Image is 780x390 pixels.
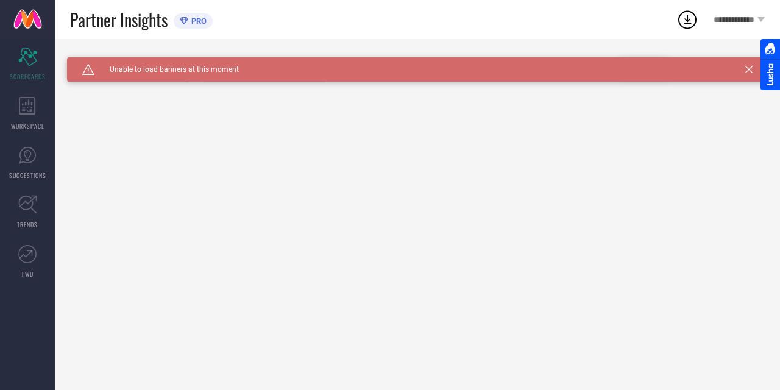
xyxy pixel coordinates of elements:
span: TRENDS [17,220,38,229]
div: Open download list [676,9,698,30]
div: Brand [67,57,189,66]
span: SCORECARDS [10,72,46,81]
span: SUGGESTIONS [9,171,46,180]
span: WORKSPACE [11,121,44,130]
span: Partner Insights [70,7,168,32]
span: FWD [22,269,34,278]
span: PRO [188,16,207,26]
span: Unable to load banners at this moment [94,65,239,74]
